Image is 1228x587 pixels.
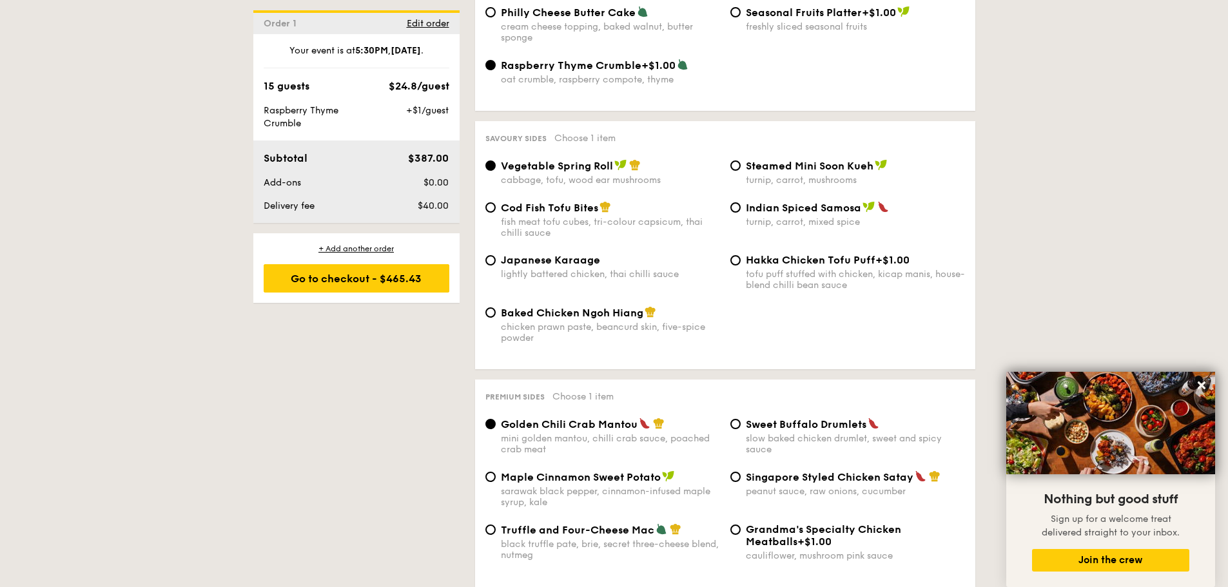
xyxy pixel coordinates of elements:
[656,523,667,535] img: icon-vegetarian.fe4039eb.svg
[641,59,676,72] span: +$1.00
[264,44,449,68] div: Your event is at , .
[501,217,720,238] div: fish meat tofu cubes, tri-colour capsicum, thai chilli sauce
[746,175,965,186] div: turnip, carrot, mushrooms
[485,134,547,143] span: Savoury sides
[355,45,388,56] strong: 5:30PM
[406,105,449,116] span: +$1/guest
[599,201,611,213] img: icon-chef-hat.a58ddaea.svg
[501,202,598,214] span: Cod Fish Tofu Bites
[501,59,641,72] span: Raspberry Thyme Crumble
[662,470,675,482] img: icon-vegan.f8ff3823.svg
[501,307,643,319] span: Baked Chicken Ngoh Hiang
[929,470,940,482] img: icon-chef-hat.a58ddaea.svg
[746,418,866,430] span: Sweet Buffalo Drumlets
[485,419,496,429] input: Golden Chili Crab Mantoumini golden mantou, chilli crab sauce, poached crab meat
[614,159,627,171] img: icon-vegan.f8ff3823.svg
[645,306,656,318] img: icon-chef-hat.a58ddaea.svg
[264,244,449,254] div: + Add another order
[897,6,910,17] img: icon-vegan.f8ff3823.svg
[746,433,965,455] div: slow baked chicken drumlet, sweet and spicy sauce
[501,21,720,43] div: cream cheese topping, baked walnut, butter sponge
[863,201,875,213] img: icon-vegan.f8ff3823.svg
[485,160,496,171] input: Vegetable Spring Rollcabbage, tofu, wood ear mushrooms
[637,6,648,17] img: icon-vegetarian.fe4039eb.svg
[501,486,720,508] div: sarawak black pepper, cinnamon-infused maple syrup, kale
[391,45,421,56] strong: [DATE]
[485,524,496,535] input: Truffle and Four-Cheese Macblack truffle pate, brie, secret three-cheese blend, nutmeg
[485,255,496,265] input: Japanese Karaagelightly battered chicken, thai chilli sauce
[653,418,665,429] img: icon-chef-hat.a58ddaea.svg
[485,202,496,213] input: Cod Fish Tofu Bitesfish meat tofu cubes, tri-colour capsicum, thai chilli sauce
[501,269,720,280] div: lightly battered chicken, thai chilli sauce
[418,200,449,211] span: $40.00
[407,18,449,29] span: Edit order
[746,217,965,227] div: turnip, carrot, mixed spice
[501,254,600,266] span: Japanese Karaage
[746,6,862,19] span: Seasonal Fruits Platter
[730,255,741,265] input: Hakka Chicken Tofu Puff+$1.00tofu puff stuffed with chicken, kicap manis, house-blend chilli bean...
[730,524,741,535] input: Grandma's Specialty Chicken Meatballs+$1.00cauliflower, mushroom pink sauce
[264,105,338,129] span: Raspberry Thyme Crumble
[264,200,315,211] span: Delivery fee
[862,6,896,19] span: +$1.00
[501,418,638,430] span: Golden Chili Crab Mantou
[746,21,965,32] div: freshly sliced seasonal fruits
[875,254,910,266] span: +$1.00
[501,322,720,343] div: chicken prawn paste, beancurd skin, five-spice powder
[746,202,861,214] span: Indian Spiced Samosa
[730,160,741,171] input: Steamed Mini Soon Kuehturnip, carrot, mushrooms
[501,433,720,455] div: mini golden mantou, chilli crab sauce, poached crab meat
[485,307,496,318] input: Baked Chicken Ngoh Hiangchicken prawn paste, beancurd skin, five-spice powder
[746,486,965,497] div: peanut sauce, raw onions, cucumber
[501,524,654,536] span: Truffle and Four-Cheese Mac
[730,7,741,17] input: Seasonal Fruits Platter+$1.00freshly sliced seasonal fruits
[501,74,720,85] div: oat crumble, raspberry compote, thyme
[670,523,681,535] img: icon-chef-hat.a58ddaea.svg
[264,152,307,164] span: Subtotal
[424,177,449,188] span: $0.00
[501,471,661,483] span: Maple Cinnamon Sweet Potato
[501,6,636,19] span: Philly Cheese Butter Cake
[1006,372,1215,474] img: DSC07876-Edit02-Large.jpeg
[797,535,832,548] span: +$1.00
[554,133,616,144] span: Choose 1 item
[264,79,309,94] div: 15 guests
[730,419,741,429] input: Sweet Buffalo Drumletsslow baked chicken drumlet, sweet and spicy sauce
[639,418,650,429] img: icon-spicy.37a8142b.svg
[1032,549,1189,572] button: Join the crew
[730,202,741,213] input: Indian Spiced Samosaturnip, carrot, mixed spice
[389,79,449,94] div: $24.8/guest
[1044,492,1178,507] span: Nothing but good stuff
[875,159,888,171] img: icon-vegan.f8ff3823.svg
[485,7,496,17] input: Philly Cheese Butter Cakecream cheese topping, baked walnut, butter sponge
[677,59,688,70] img: icon-vegetarian.fe4039eb.svg
[264,264,449,293] div: Go to checkout - $465.43
[746,550,965,561] div: cauliflower, mushroom pink sauce
[746,254,875,266] span: Hakka Chicken Tofu Puff
[730,472,741,482] input: Singapore Styled Chicken Sataypeanut sauce, raw onions, cucumber
[915,470,926,482] img: icon-spicy.37a8142b.svg
[501,160,613,172] span: Vegetable Spring Roll
[1191,375,1212,396] button: Close
[264,18,302,29] span: Order 1
[408,152,449,164] span: $387.00
[501,539,720,561] div: black truffle pate, brie, secret three-cheese blend, nutmeg
[501,175,720,186] div: cabbage, tofu, wood ear mushrooms
[868,418,879,429] img: icon-spicy.37a8142b.svg
[485,392,545,401] span: Premium sides
[746,160,873,172] span: Steamed Mini Soon Kueh
[485,60,496,70] input: Raspberry Thyme Crumble+$1.00oat crumble, raspberry compote, thyme
[1042,514,1180,538] span: Sign up for a welcome treat delivered straight to your inbox.
[746,269,965,291] div: tofu puff stuffed with chicken, kicap manis, house-blend chilli bean sauce
[746,523,901,548] span: Grandma's Specialty Chicken Meatballs
[264,177,301,188] span: Add-ons
[629,159,641,171] img: icon-chef-hat.a58ddaea.svg
[485,472,496,482] input: Maple Cinnamon Sweet Potatosarawak black pepper, cinnamon-infused maple syrup, kale
[877,201,889,213] img: icon-spicy.37a8142b.svg
[746,471,913,483] span: Singapore Styled Chicken Satay
[552,391,614,402] span: Choose 1 item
